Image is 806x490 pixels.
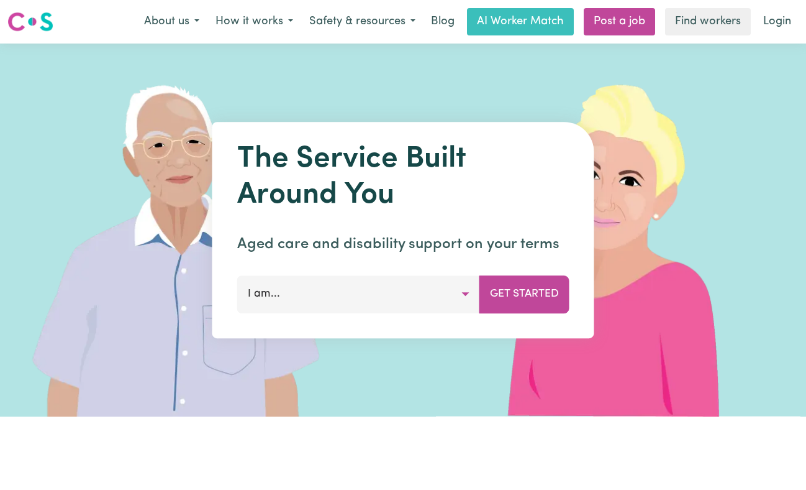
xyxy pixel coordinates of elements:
a: Blog [423,8,462,35]
a: Careseekers logo [7,7,53,36]
button: Get Started [479,275,569,313]
a: AI Worker Match [467,8,574,35]
a: Post a job [584,8,655,35]
h1: The Service Built Around You [237,142,569,213]
button: I am... [237,275,480,313]
a: Login [756,8,799,35]
button: How it works [207,9,301,35]
p: Aged care and disability support on your terms [237,233,569,256]
img: Careseekers logo [7,11,53,33]
a: Find workers [665,8,751,35]
button: Safety & resources [301,9,423,35]
button: About us [136,9,207,35]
